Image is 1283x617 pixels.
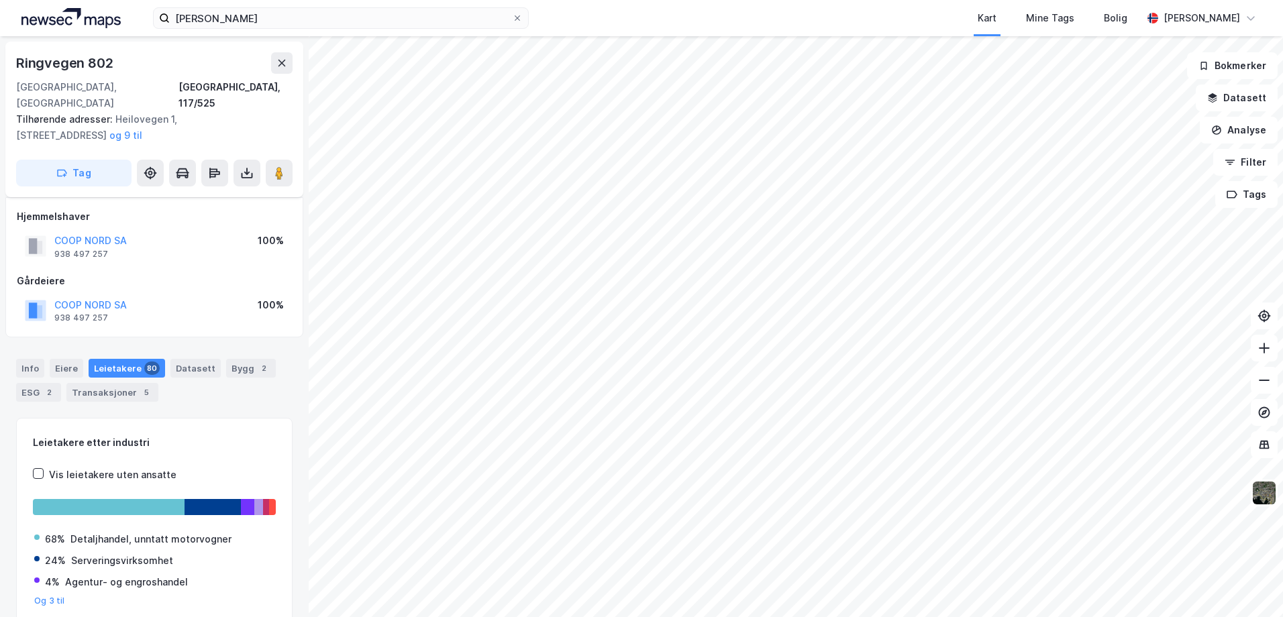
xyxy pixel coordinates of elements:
[978,10,996,26] div: Kart
[33,435,276,451] div: Leietakere etter industri
[42,386,56,399] div: 2
[66,383,158,402] div: Transaksjoner
[54,249,108,260] div: 938 497 257
[1196,85,1278,111] button: Datasett
[170,359,221,378] div: Datasett
[16,359,44,378] div: Info
[50,359,83,378] div: Eiere
[21,8,121,28] img: logo.a4113a55bc3d86da70a041830d287a7e.svg
[54,313,108,323] div: 938 497 257
[1187,52,1278,79] button: Bokmerker
[257,361,270,375] div: 2
[71,553,173,569] div: Serveringsvirksomhet
[16,113,115,125] span: Tilhørende adresser:
[65,574,188,590] div: Agentur- og engroshandel
[1251,480,1277,506] img: 9k=
[140,386,153,399] div: 5
[226,359,276,378] div: Bygg
[16,160,132,186] button: Tag
[258,297,284,313] div: 100%
[1104,10,1127,26] div: Bolig
[16,111,282,144] div: Heilovegen 1, [STREET_ADDRESS]
[178,79,293,111] div: [GEOGRAPHIC_DATA], 117/525
[1164,10,1240,26] div: [PERSON_NAME]
[1213,149,1278,176] button: Filter
[1200,117,1278,144] button: Analyse
[1216,553,1283,617] div: Kontrollprogram for chat
[17,273,292,289] div: Gårdeiere
[16,79,178,111] div: [GEOGRAPHIC_DATA], [GEOGRAPHIC_DATA]
[45,531,65,547] div: 68%
[16,383,61,402] div: ESG
[70,531,232,547] div: Detaljhandel, unntatt motorvogner
[45,553,66,569] div: 24%
[49,467,176,483] div: Vis leietakere uten ansatte
[34,596,65,606] button: Og 3 til
[144,361,160,375] div: 80
[16,52,115,74] div: Ringvegen 802
[45,574,60,590] div: 4%
[89,359,165,378] div: Leietakere
[1216,553,1283,617] iframe: Chat Widget
[1026,10,1074,26] div: Mine Tags
[258,233,284,249] div: 100%
[1215,181,1278,208] button: Tags
[17,209,292,225] div: Hjemmelshaver
[170,8,512,28] input: Søk på adresse, matrikkel, gårdeiere, leietakere eller personer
